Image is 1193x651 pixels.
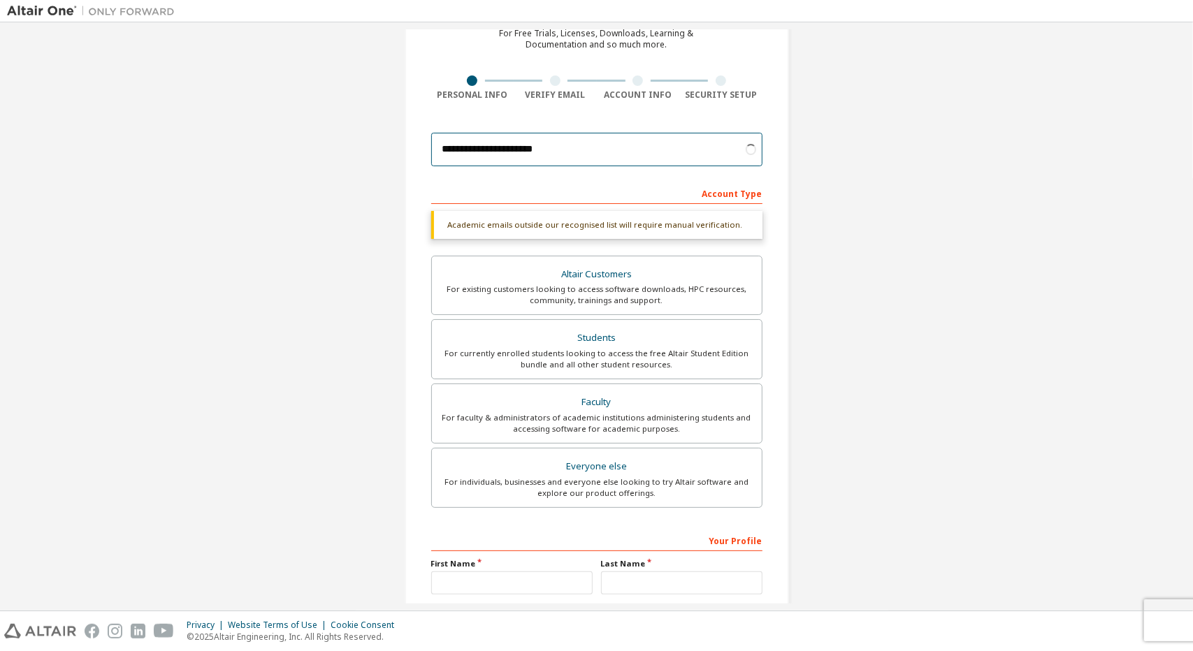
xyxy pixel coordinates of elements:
[440,348,753,370] div: For currently enrolled students looking to access the free Altair Student Edition bundle and all ...
[7,4,182,18] img: Altair One
[500,28,694,50] div: For Free Trials, Licenses, Downloads, Learning & Documentation and so much more.
[431,529,762,551] div: Your Profile
[601,558,762,569] label: Last Name
[431,211,762,239] div: Academic emails outside our recognised list will require manual verification.
[228,620,331,631] div: Website Terms of Use
[597,89,680,101] div: Account Info
[440,457,753,476] div: Everyone else
[4,624,76,638] img: altair_logo.svg
[440,284,753,306] div: For existing customers looking to access software downloads, HPC resources, community, trainings ...
[108,624,122,638] img: instagram.svg
[440,393,753,412] div: Faculty
[431,89,514,101] div: Personal Info
[679,89,762,101] div: Security Setup
[440,265,753,284] div: Altair Customers
[131,624,145,638] img: linkedin.svg
[154,624,174,638] img: youtube.svg
[187,631,403,643] p: © 2025 Altair Engineering, Inc. All Rights Reserved.
[440,476,753,499] div: For individuals, businesses and everyone else looking to try Altair software and explore our prod...
[440,412,753,434] div: For faculty & administrators of academic institutions administering students and accessing softwa...
[331,620,403,631] div: Cookie Consent
[85,624,99,638] img: facebook.svg
[431,603,762,614] label: Job Title
[514,89,597,101] div: Verify Email
[440,328,753,348] div: Students
[431,558,593,569] label: First Name
[431,182,762,204] div: Account Type
[187,620,228,631] div: Privacy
